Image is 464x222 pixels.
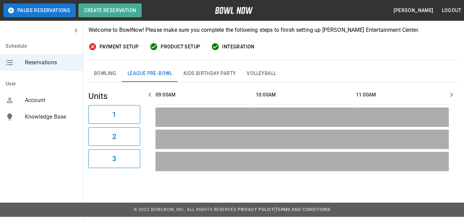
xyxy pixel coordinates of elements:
h6: 2 [112,131,116,142]
span: © 2022 BowlNow, Inc. All Rights Reserved. [134,207,238,212]
button: Create Reservation [78,3,142,17]
h5: Units [88,91,140,102]
span: Account [25,96,77,104]
a: Privacy Policy [238,207,274,212]
button: League Pre-Bowl [122,65,178,82]
button: [PERSON_NAME] [391,4,436,17]
span: Product Setup [161,43,200,51]
th: 10:00AM [256,85,353,105]
a: Terms and Conditions [275,207,330,212]
button: Pause Reservations [3,3,76,17]
button: Bowling [88,65,122,82]
button: 3 [88,149,140,168]
button: 1 [88,105,140,124]
button: Logout [439,4,464,17]
img: logo [215,7,253,14]
button: Volleyball [241,65,282,82]
span: Payment Setup [100,43,139,51]
div: inventory tabs [88,65,458,82]
button: Kids Birthday Party [178,65,242,82]
h6: 3 [112,153,116,164]
h6: 1 [112,109,116,120]
span: Knowledge Base [25,113,77,121]
span: Integration [222,43,254,51]
button: 2 [88,127,140,146]
th: 11:00AM [356,85,453,105]
span: Reservations [25,58,77,67]
th: 09:00AM [155,85,253,105]
p: Welcome to BowlNow! Please make sure you complete the following steps to finish setting up [PERSO... [88,26,458,34]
